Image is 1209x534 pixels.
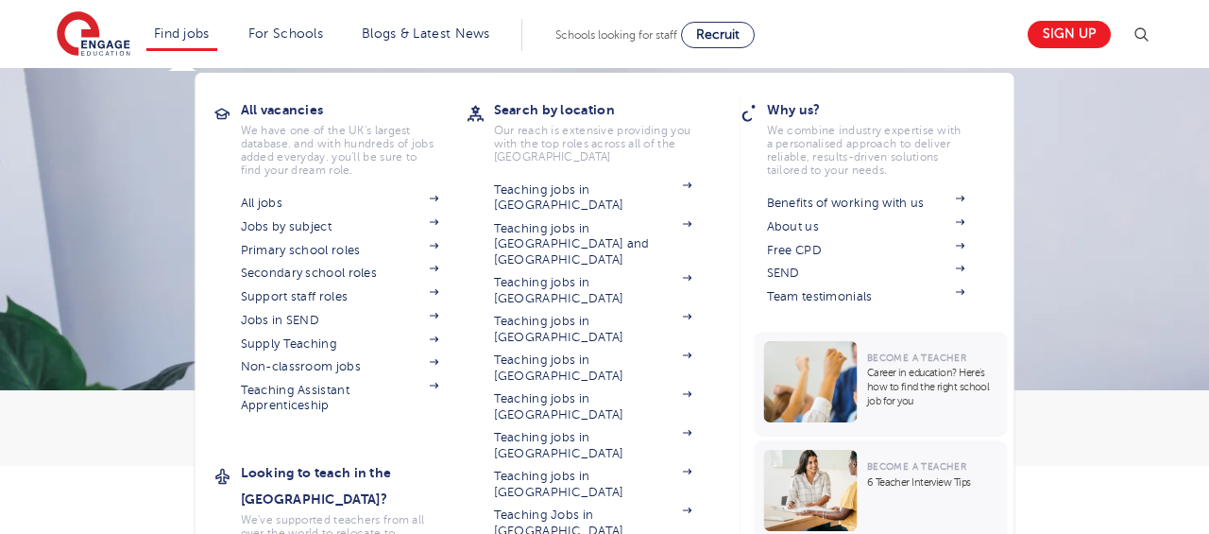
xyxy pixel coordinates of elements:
[767,243,965,258] a: Free CPD
[494,353,692,384] a: Teaching jobs in [GEOGRAPHIC_DATA]
[248,26,323,41] a: For Schools
[867,366,998,408] p: Career in education? Here’s how to find the right school job for you
[362,26,490,41] a: Blogs & Latest News
[494,96,721,164] a: Search by locationOur reach is extensive providing you with the top roles across all of the [GEOG...
[241,313,439,328] a: Jobs in SEND
[755,332,1013,437] a: Become a TeacherCareer in education? Here’s how to find the right school job for you
[1028,21,1111,48] a: Sign up
[494,96,721,123] h3: Search by location
[241,289,439,304] a: Support staff roles
[494,221,692,267] a: Teaching jobs in [GEOGRAPHIC_DATA] and [GEOGRAPHIC_DATA]
[241,359,439,374] a: Non-classroom jobs
[241,124,439,177] p: We have one of the UK's largest database. and with hundreds of jobs added everyday. you'll be sur...
[767,266,965,281] a: SEND
[241,383,439,414] a: Teaching Assistant Apprenticeship
[241,459,468,512] h3: Looking to teach in the [GEOGRAPHIC_DATA]?
[867,461,966,472] span: Become a Teacher
[494,182,692,214] a: Teaching jobs in [GEOGRAPHIC_DATA]
[867,353,966,363] span: Become a Teacher
[494,124,692,164] p: Our reach is extensive providing you with the top roles across all of the [GEOGRAPHIC_DATA]
[681,22,755,48] a: Recruit
[767,96,994,123] h3: Why us?
[241,96,468,177] a: All vacanciesWe have one of the UK's largest database. and with hundreds of jobs added everyday. ...
[867,475,998,490] p: 6 Teacher Interview Tips
[154,26,210,41] a: Find jobs
[767,124,965,177] p: We combine industry expertise with a personalised approach to deliver reliable, results-driven so...
[767,196,965,211] a: Benefits of working with us
[241,266,439,281] a: Secondary school roles
[494,469,692,500] a: Teaching jobs in [GEOGRAPHIC_DATA]
[494,275,692,306] a: Teaching jobs in [GEOGRAPHIC_DATA]
[494,314,692,345] a: Teaching jobs in [GEOGRAPHIC_DATA]
[767,219,965,234] a: About us
[494,391,692,422] a: Teaching jobs in [GEOGRAPHIC_DATA]
[767,289,965,304] a: Team testimonials
[241,219,439,234] a: Jobs by subject
[241,336,439,352] a: Supply Teaching
[696,27,740,42] span: Recruit
[494,430,692,461] a: Teaching jobs in [GEOGRAPHIC_DATA]
[767,96,994,177] a: Why us?We combine industry expertise with a personalised approach to deliver reliable, results-dr...
[555,28,677,42] span: Schools looking for staff
[241,196,439,211] a: All jobs
[241,96,468,123] h3: All vacancies
[241,243,439,258] a: Primary school roles
[57,11,130,59] img: Engage Education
